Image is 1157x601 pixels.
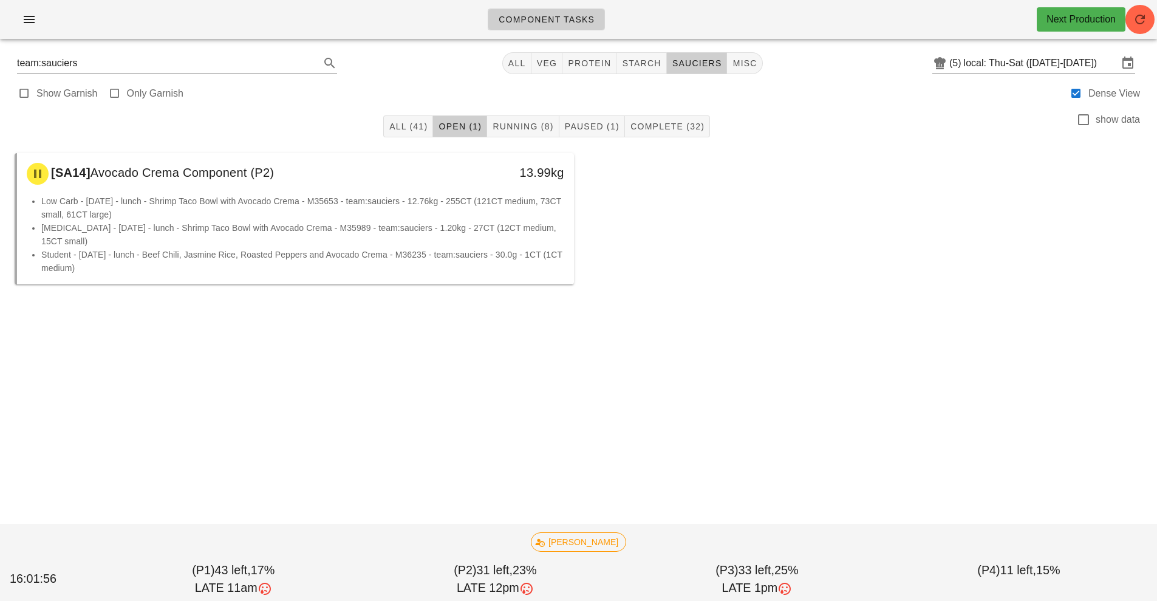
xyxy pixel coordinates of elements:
li: Student - [DATE] - lunch - Beef Chili, Jasmine Rice, Roasted Peppers and Avocado Crema - M36235 -... [41,248,564,275]
button: All (41) [383,115,433,137]
button: All [502,52,531,74]
span: All [508,58,526,68]
div: Next Production [1046,12,1116,27]
span: Component Tasks [498,15,595,24]
span: Running (8) [492,122,553,131]
button: Complete (32) [625,115,710,137]
span: Avocado Crema Component (P2) [90,166,274,179]
label: Show Garnish [36,88,98,100]
button: starch [616,52,666,74]
label: Only Garnish [127,88,183,100]
label: Dense View [1088,88,1140,100]
span: starch [621,58,661,68]
span: Open (1) [438,122,482,131]
button: misc [727,52,762,74]
button: Paused (1) [559,115,625,137]
button: veg [531,52,563,74]
label: show data [1096,114,1140,126]
button: Open (1) [433,115,487,137]
button: Running (8) [487,115,559,137]
span: Paused (1) [564,122,619,131]
span: veg [536,58,558,68]
span: sauciers [672,58,722,68]
span: All (41) [389,122,428,131]
span: misc [732,58,757,68]
span: Complete (32) [630,122,705,131]
li: Low Carb - [DATE] - lunch - Shrimp Taco Bowl with Avocado Crema - M35653 - team:sauciers - 12.76k... [41,194,564,221]
div: (5) [949,57,964,69]
div: 13.99kg [440,163,564,182]
button: protein [562,52,616,74]
span: [SA14] [49,166,90,179]
button: sauciers [667,52,728,74]
li: [MEDICAL_DATA] - [DATE] - lunch - Shrimp Taco Bowl with Avocado Crema - M35989 - team:sauciers - ... [41,221,564,248]
span: protein [567,58,611,68]
a: Component Tasks [488,9,605,30]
